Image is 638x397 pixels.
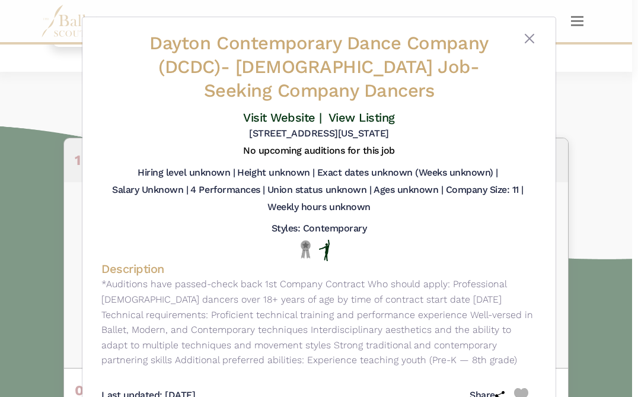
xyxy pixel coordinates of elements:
[149,32,488,78] span: Dayton Contemporary Dance Company (DCDC)
[112,184,188,196] h5: Salary Unknown |
[319,240,330,261] img: Flat
[235,56,470,78] span: [DEMOGRAPHIC_DATA] Job
[446,184,524,196] h5: Company Size: 11 |
[237,167,314,179] h5: Height unknown |
[243,110,322,125] a: Visit Website |
[267,184,371,196] h5: Union status unknown |
[317,167,498,179] h5: Exact dates unknown (Weeks unknown) |
[522,31,537,46] button: Close
[272,223,366,235] h5: Styles: Contemporary
[190,184,264,196] h5: 4 Performances |
[101,261,537,277] h4: Description
[138,31,500,103] h2: - - Seeking Company Dancers
[374,184,443,196] h5: Ages unknown |
[243,145,395,157] h5: No upcoming auditions for this job
[328,110,395,125] a: View Listing
[267,201,370,214] h5: Weekly hours unknown
[298,240,313,258] img: Local
[249,128,389,140] h5: [STREET_ADDRESS][US_STATE]
[101,277,537,368] p: *Auditions have passed-check back 1st Company Contract Who should apply: Professional [DEMOGRAPHI...
[138,167,235,179] h5: Hiring level unknown |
